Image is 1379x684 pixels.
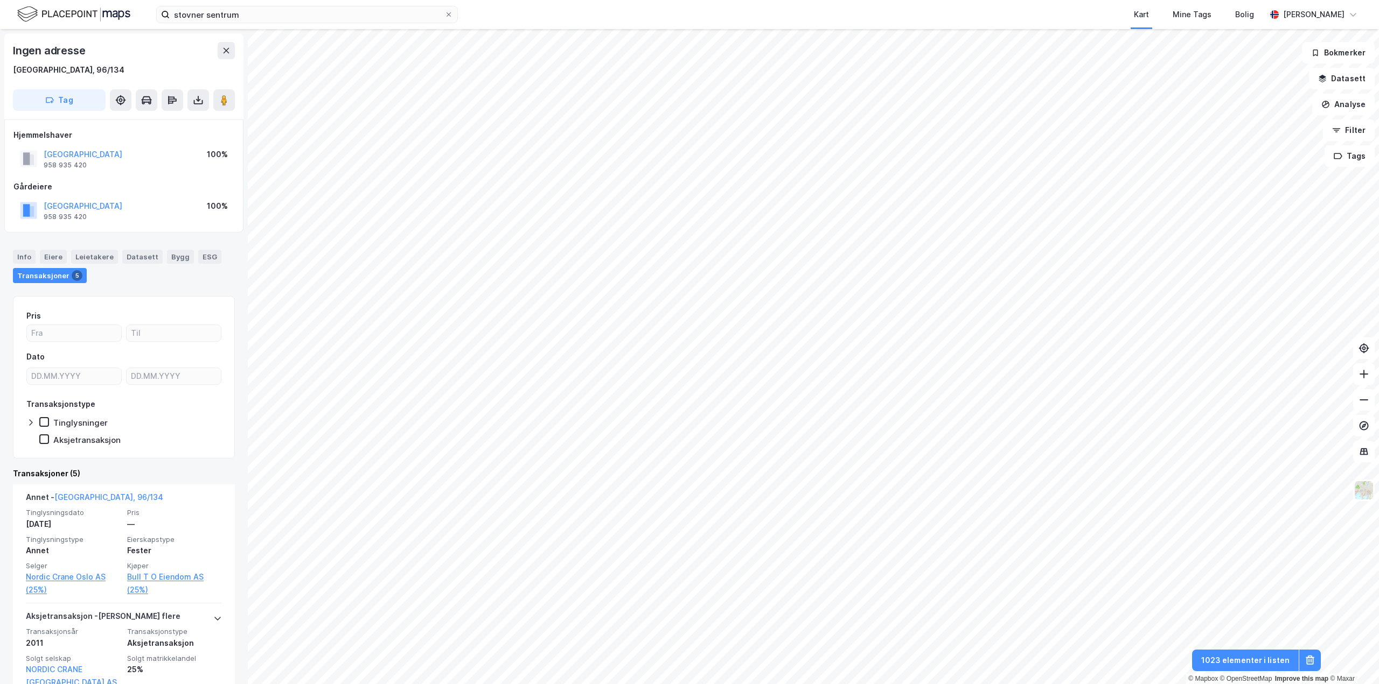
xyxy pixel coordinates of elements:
[1323,119,1375,141] button: Filter
[1325,632,1379,684] iframe: Chat Widget
[26,561,121,570] span: Selger
[127,518,222,531] div: —
[26,570,121,596] a: Nordic Crane Oslo AS (25%)
[26,309,41,322] div: Pris
[122,250,163,264] div: Datasett
[127,561,222,570] span: Kjøper
[207,200,228,213] div: 100%
[72,270,82,281] div: 5
[127,627,222,636] span: Transaksjonstype
[27,368,121,384] input: DD.MM.YYYY
[1220,675,1272,682] a: OpenStreetMap
[127,570,222,596] a: Bull T O Eiendom AS (25%)
[127,535,222,544] span: Eierskapstype
[1302,42,1375,64] button: Bokmerker
[127,637,222,650] div: Aksjetransaksjon
[27,325,121,341] input: Fra
[53,418,108,428] div: Tinglysninger
[26,535,121,544] span: Tinglysningstype
[1188,675,1218,682] a: Mapbox
[1309,68,1375,89] button: Datasett
[1134,8,1149,21] div: Kart
[170,6,444,23] input: Søk på adresse, matrikkel, gårdeiere, leietakere eller personer
[1192,650,1299,671] button: 1023 elementer i listen
[127,368,221,384] input: DD.MM.YYYY
[26,350,45,363] div: Dato
[13,89,106,111] button: Tag
[127,508,222,517] span: Pris
[26,518,121,531] div: [DATE]
[1283,8,1345,21] div: [PERSON_NAME]
[54,492,163,502] a: [GEOGRAPHIC_DATA], 96/134
[1173,8,1211,21] div: Mine Tags
[1275,675,1328,682] a: Improve this map
[1325,145,1375,167] button: Tags
[40,250,67,264] div: Eiere
[1312,94,1375,115] button: Analyse
[26,398,95,411] div: Transaksjonstype
[13,64,124,76] div: [GEOGRAPHIC_DATA], 96/134
[127,663,222,676] div: 25%
[127,654,222,663] span: Solgt matrikkelandel
[26,637,121,650] div: 2011
[1235,8,1254,21] div: Bolig
[13,467,235,480] div: Transaksjoner (5)
[26,544,121,557] div: Annet
[127,544,222,557] div: Fester
[17,5,130,24] img: logo.f888ab2527a4732fd821a326f86c7f29.svg
[44,161,87,170] div: 958 935 420
[53,435,121,445] div: Aksjetransaksjon
[1354,480,1374,500] img: Z
[13,180,234,193] div: Gårdeiere
[26,654,121,663] span: Solgt selskap
[26,491,163,508] div: Annet -
[127,325,221,341] input: Til
[44,213,87,221] div: 958 935 420
[198,250,221,264] div: ESG
[26,610,180,627] div: Aksjetransaksjon - [PERSON_NAME] flere
[13,42,87,59] div: Ingen adresse
[26,508,121,517] span: Tinglysningsdato
[71,250,118,264] div: Leietakere
[13,268,87,283] div: Transaksjoner
[167,250,194,264] div: Bygg
[13,250,36,264] div: Info
[207,148,228,161] div: 100%
[26,627,121,636] span: Transaksjonsår
[13,129,234,142] div: Hjemmelshaver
